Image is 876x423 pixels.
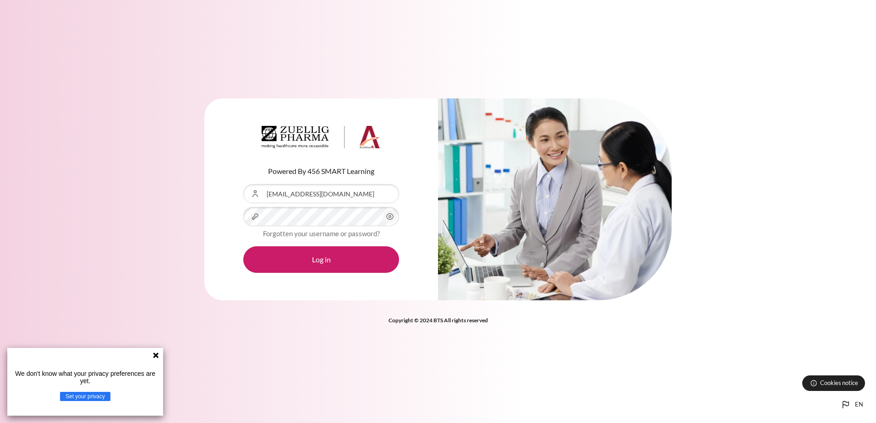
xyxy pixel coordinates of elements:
[243,246,399,273] button: Log in
[263,229,380,238] a: Forgotten your username or password?
[802,375,865,391] button: Cookies notice
[262,126,381,149] img: Architeck
[855,400,863,409] span: en
[11,370,159,385] p: We don't know what your privacy preferences are yet.
[389,317,488,324] strong: Copyright © 2024 BTS All rights reserved
[262,126,381,152] a: Architeck
[820,379,858,387] span: Cookies notice
[243,184,399,203] input: Username or Email Address
[243,166,399,177] p: Powered By 456 SMART Learning
[837,396,867,414] button: Languages
[60,392,110,401] button: Set your privacy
